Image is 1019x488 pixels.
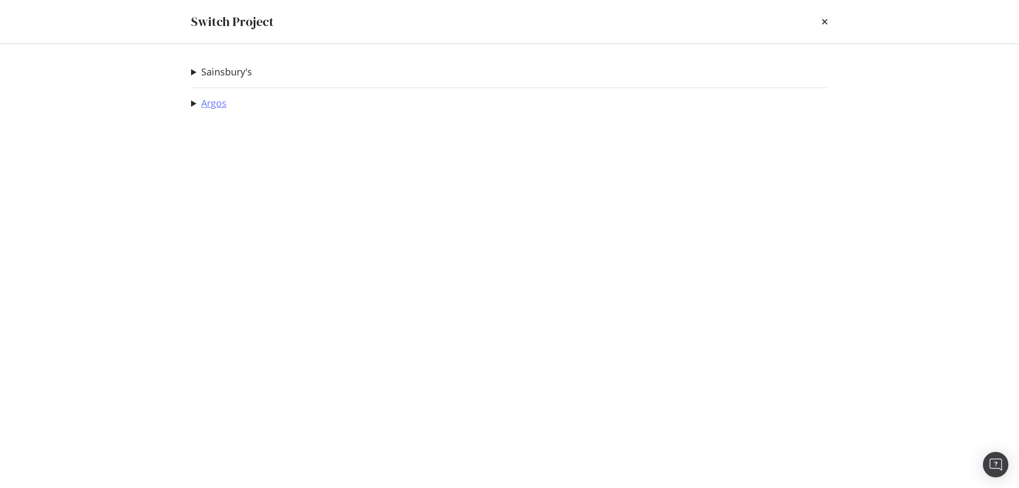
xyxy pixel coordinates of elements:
div: Switch Project [191,13,274,31]
summary: Argos [191,97,227,110]
summary: Sainsbury's [191,65,252,79]
div: times [822,13,828,31]
a: Sainsbury's [201,66,252,78]
div: Open Intercom Messenger [983,452,1008,477]
a: Argos [201,98,227,109]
